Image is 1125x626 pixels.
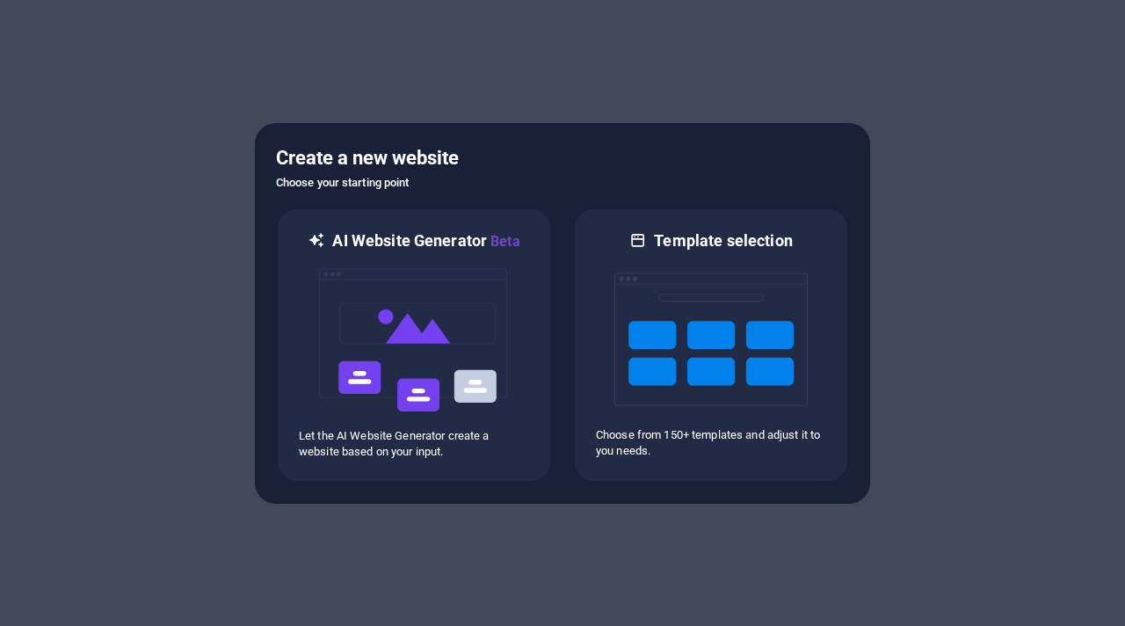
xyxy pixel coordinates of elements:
[573,207,849,483] div: Template selectionChoose from 150+ templates and adjust it to you needs.
[299,428,529,460] p: Let the AI Website Generator create a website based on your input.
[276,144,849,172] h5: Create a new website
[596,427,826,459] p: Choose from 150+ templates and adjust it to you needs.
[332,230,519,252] h6: AI Website Generator
[654,230,792,251] h6: Template selection
[317,252,511,428] img: ai
[276,172,849,193] h6: Choose your starting point
[276,207,552,483] div: AI Website GeneratorBetaaiLet the AI Website Generator create a website based on your input.
[487,233,520,250] span: Beta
